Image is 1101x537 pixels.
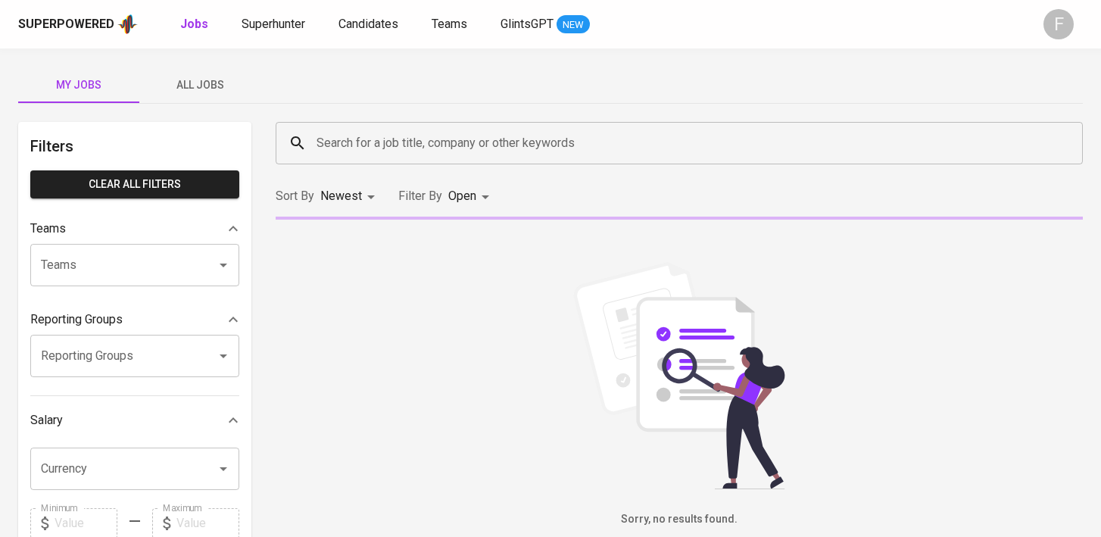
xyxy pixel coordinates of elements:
[448,183,494,211] div: Open
[566,262,793,489] img: file_searching.svg
[148,76,251,95] span: All Jobs
[30,170,239,198] button: Clear All filters
[18,13,138,36] a: Superpoweredapp logo
[117,13,138,36] img: app logo
[213,345,234,367] button: Open
[338,17,398,31] span: Candidates
[1043,9,1074,39] div: F
[30,405,239,436] div: Salary
[30,134,239,158] h6: Filters
[42,175,227,194] span: Clear All filters
[27,76,130,95] span: My Jobs
[320,183,380,211] div: Newest
[30,214,239,244] div: Teams
[30,304,239,335] div: Reporting Groups
[213,458,234,479] button: Open
[276,187,314,205] p: Sort By
[432,17,467,31] span: Teams
[501,17,554,31] span: GlintsGPT
[501,15,590,34] a: GlintsGPT NEW
[398,187,442,205] p: Filter By
[276,511,1083,528] h6: Sorry, no results found.
[432,15,470,34] a: Teams
[180,17,208,31] b: Jobs
[213,254,234,276] button: Open
[338,15,401,34] a: Candidates
[448,189,476,203] span: Open
[30,411,63,429] p: Salary
[180,15,211,34] a: Jobs
[30,220,66,238] p: Teams
[30,311,123,329] p: Reporting Groups
[242,17,305,31] span: Superhunter
[18,16,114,33] div: Superpowered
[557,17,590,33] span: NEW
[320,187,362,205] p: Newest
[242,15,308,34] a: Superhunter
